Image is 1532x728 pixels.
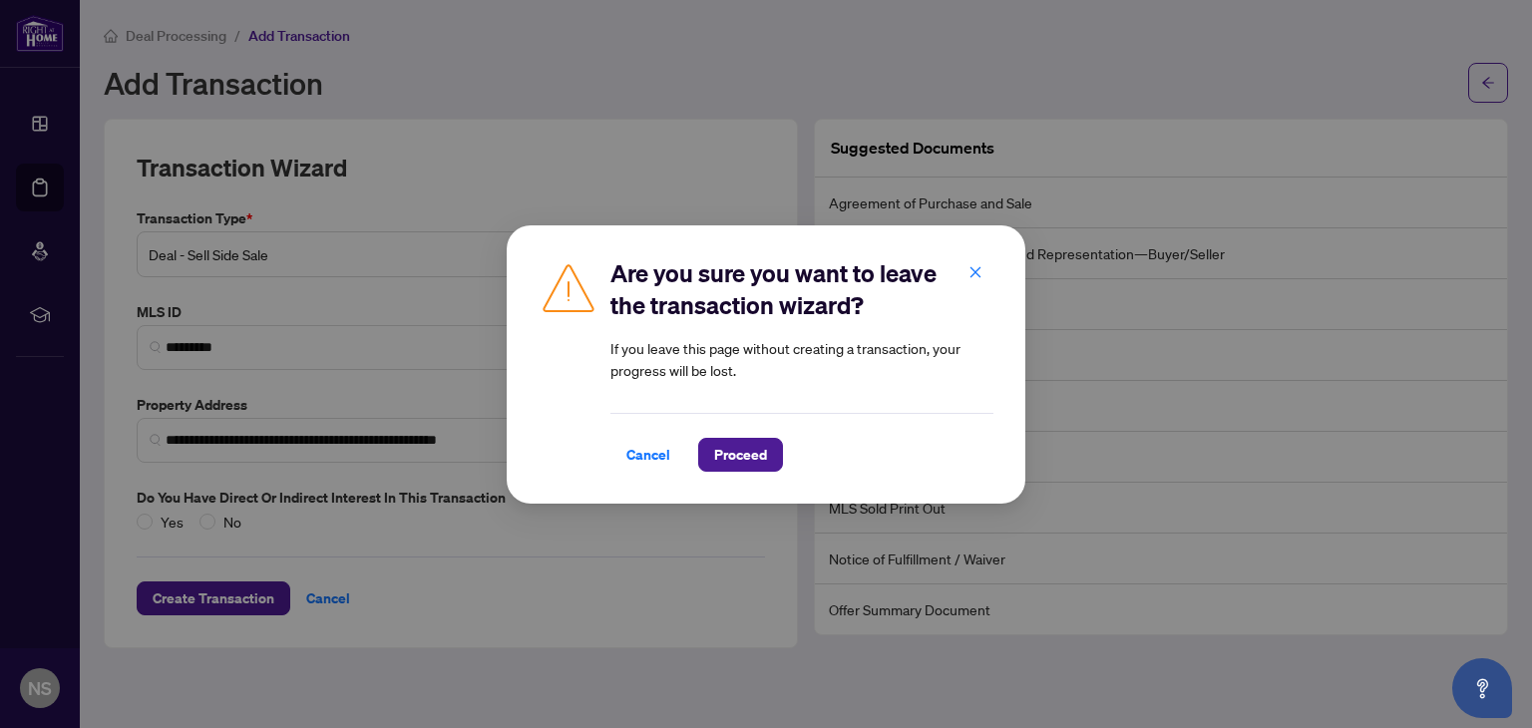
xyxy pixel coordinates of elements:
h2: Are you sure you want to leave the transaction wizard? [610,257,993,321]
span: Proceed [714,439,767,471]
article: If you leave this page without creating a transaction, your progress will be lost. [610,337,993,381]
button: Open asap [1452,658,1512,718]
span: Cancel [626,439,670,471]
button: Cancel [610,438,686,472]
span: close [968,264,982,278]
button: Proceed [698,438,783,472]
